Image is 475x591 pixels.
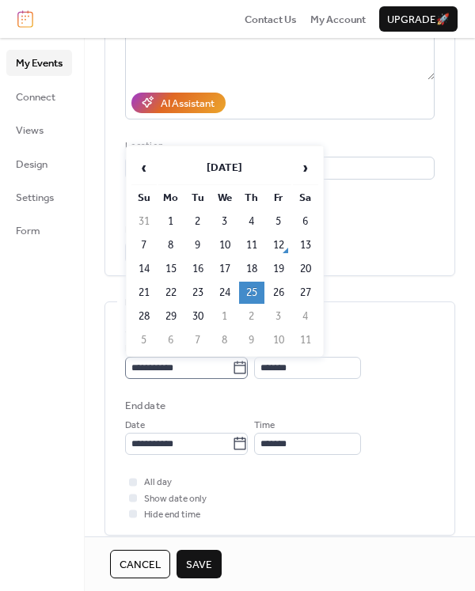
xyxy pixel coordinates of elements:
[110,550,170,578] button: Cancel
[245,11,297,27] a: Contact Us
[144,491,207,507] span: Show date only
[6,50,72,75] a: My Events
[212,258,237,280] td: 17
[185,234,211,256] td: 9
[125,418,145,434] span: Date
[158,329,184,351] td: 6
[131,258,157,280] td: 14
[131,210,157,233] td: 31
[293,258,318,280] td: 20
[185,305,211,328] td: 30
[266,258,291,280] td: 19
[239,258,264,280] td: 18
[125,138,431,154] div: Location
[144,475,172,491] span: All day
[266,187,291,209] th: Fr
[212,187,237,209] th: We
[158,151,291,185] th: [DATE]
[294,152,317,184] span: ›
[16,190,54,206] span: Settings
[131,234,157,256] td: 7
[158,187,184,209] th: Mo
[158,258,184,280] td: 15
[177,550,222,578] button: Save
[131,282,157,304] td: 21
[293,329,318,351] td: 11
[254,418,275,434] span: Time
[310,12,366,28] span: My Account
[185,210,211,233] td: 2
[158,305,184,328] td: 29
[161,96,215,112] div: AI Assistant
[158,282,184,304] td: 22
[293,234,318,256] td: 13
[239,305,264,328] td: 2
[212,305,237,328] td: 1
[212,329,237,351] td: 8
[6,184,72,210] a: Settings
[293,187,318,209] th: Sa
[212,282,237,304] td: 24
[131,329,157,351] td: 5
[6,117,72,142] a: Views
[132,152,156,184] span: ‹
[212,210,237,233] td: 3
[144,507,200,523] span: Hide end time
[16,89,55,105] span: Connect
[185,187,211,209] th: Tu
[266,305,291,328] td: 3
[6,151,72,176] a: Design
[131,305,157,328] td: 28
[239,329,264,351] td: 9
[17,10,33,28] img: logo
[239,210,264,233] td: 4
[6,218,72,243] a: Form
[6,84,72,109] a: Connect
[16,157,47,172] span: Design
[387,12,450,28] span: Upgrade 🚀
[293,210,318,233] td: 6
[379,6,458,32] button: Upgrade🚀
[239,282,264,304] td: 25
[16,55,63,71] span: My Events
[293,282,318,304] td: 27
[185,282,211,304] td: 23
[158,210,184,233] td: 1
[125,398,165,414] div: End date
[120,557,161,573] span: Cancel
[310,11,366,27] a: My Account
[239,187,264,209] th: Th
[16,223,40,239] span: Form
[185,329,211,351] td: 7
[266,210,291,233] td: 5
[239,234,264,256] td: 11
[131,187,157,209] th: Su
[16,123,44,138] span: Views
[293,305,318,328] td: 4
[266,282,291,304] td: 26
[185,258,211,280] td: 16
[212,234,237,256] td: 10
[186,557,212,573] span: Save
[158,234,184,256] td: 8
[245,12,297,28] span: Contact Us
[131,93,226,113] button: AI Assistant
[266,234,291,256] td: 12
[266,329,291,351] td: 10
